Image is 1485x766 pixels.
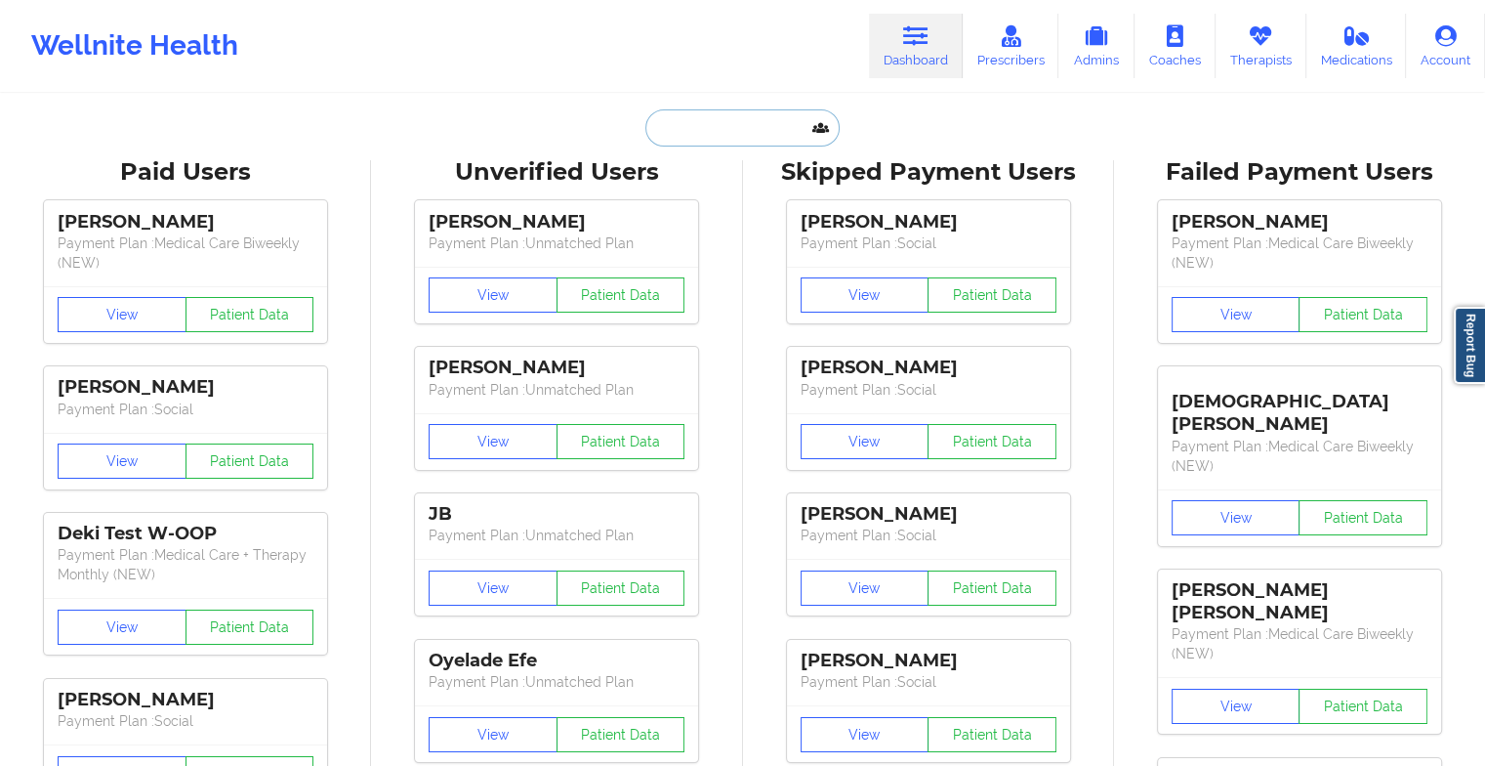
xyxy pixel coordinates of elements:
div: [DEMOGRAPHIC_DATA][PERSON_NAME] [1172,376,1427,436]
a: Dashboard [869,14,963,78]
p: Payment Plan : Unmatched Plan [429,380,684,400]
p: Payment Plan : Unmatched Plan [429,234,684,253]
button: Patient Data [557,277,685,313]
button: Patient Data [557,424,685,459]
button: Patient Data [186,610,314,645]
button: View [429,424,557,459]
button: Patient Data [186,444,314,479]
p: Payment Plan : Medical Care Biweekly (NEW) [58,234,313,273]
button: View [58,610,186,645]
div: [PERSON_NAME] [801,503,1056,526]
div: Paid Users [14,157,357,188]
div: [PERSON_NAME] [801,650,1056,672]
button: View [801,424,929,459]
a: Prescribers [963,14,1059,78]
div: Unverified Users [385,157,728,188]
p: Payment Plan : Medical Care Biweekly (NEW) [1172,234,1427,273]
a: Therapists [1216,14,1306,78]
button: Patient Data [557,571,685,606]
p: Payment Plan : Social [58,711,313,731]
button: View [1172,297,1300,332]
div: Failed Payment Users [1128,157,1471,188]
button: View [1172,500,1300,535]
div: JB [429,503,684,526]
div: [PERSON_NAME] [58,689,313,711]
a: Account [1406,14,1485,78]
button: Patient Data [928,571,1056,606]
div: Deki Test W-OOP [58,523,313,545]
p: Payment Plan : Social [801,234,1056,253]
p: Payment Plan : Social [801,526,1056,545]
div: [PERSON_NAME] [58,211,313,234]
div: [PERSON_NAME] [801,357,1056,379]
p: Payment Plan : Unmatched Plan [429,526,684,545]
p: Payment Plan : Social [801,380,1056,400]
button: View [801,571,929,606]
div: [PERSON_NAME] [429,357,684,379]
button: View [801,717,929,752]
a: Coaches [1134,14,1216,78]
button: View [58,297,186,332]
button: Patient Data [928,424,1056,459]
p: Payment Plan : Medical Care + Therapy Monthly (NEW) [58,545,313,584]
button: View [58,444,186,479]
button: View [429,277,557,313]
p: Payment Plan : Unmatched Plan [429,672,684,692]
button: Patient Data [928,717,1056,752]
div: [PERSON_NAME] [801,211,1056,234]
div: Oyelade Efe [429,650,684,672]
button: View [429,571,557,606]
div: [PERSON_NAME] [PERSON_NAME] [1172,579,1427,624]
a: Medications [1306,14,1407,78]
button: Patient Data [186,297,314,332]
button: Patient Data [1299,689,1427,724]
p: Payment Plan : Medical Care Biweekly (NEW) [1172,437,1427,476]
a: Admins [1058,14,1134,78]
button: View [801,277,929,313]
p: Payment Plan : Social [58,400,313,419]
p: Payment Plan : Social [801,672,1056,692]
div: [PERSON_NAME] [58,376,313,399]
p: Payment Plan : Medical Care Biweekly (NEW) [1172,624,1427,663]
div: [PERSON_NAME] [1172,211,1427,234]
div: Skipped Payment Users [757,157,1100,188]
button: View [1172,689,1300,724]
button: View [429,717,557,752]
button: Patient Data [557,717,685,752]
button: Patient Data [928,277,1056,313]
div: [PERSON_NAME] [429,211,684,234]
a: Report Bug [1454,307,1485,384]
button: Patient Data [1299,500,1427,535]
button: Patient Data [1299,297,1427,332]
